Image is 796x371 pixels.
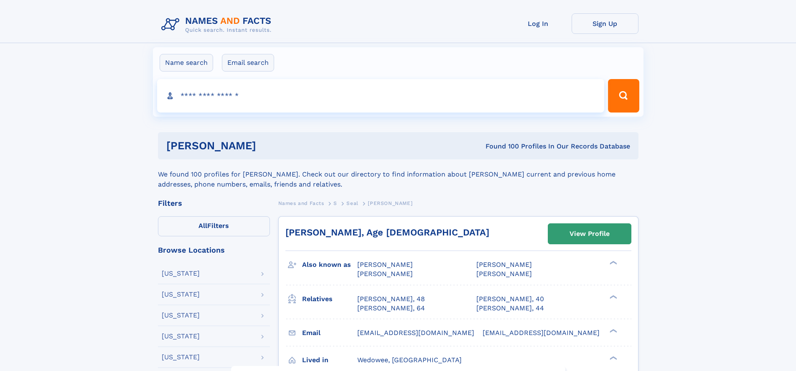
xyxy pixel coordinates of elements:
[160,54,213,72] label: Name search
[368,200,412,206] span: [PERSON_NAME]
[608,260,618,266] div: ❯
[476,261,532,269] span: [PERSON_NAME]
[608,328,618,333] div: ❯
[302,326,357,340] h3: Email
[285,227,489,238] a: [PERSON_NAME], Age [DEMOGRAPHIC_DATA]
[333,200,337,206] span: S
[357,294,425,304] a: [PERSON_NAME], 48
[162,291,200,298] div: [US_STATE]
[302,353,357,367] h3: Lived in
[548,224,631,244] a: View Profile
[278,198,324,208] a: Names and Facts
[357,356,462,364] span: Wedowee, [GEOGRAPHIC_DATA]
[333,198,337,208] a: S
[302,292,357,306] h3: Relatives
[158,159,638,189] div: We found 100 profiles for [PERSON_NAME]. Check out our directory to find information about [PERSO...
[158,246,270,254] div: Browse Locations
[476,304,544,313] a: [PERSON_NAME], 44
[222,54,274,72] label: Email search
[302,258,357,272] h3: Also known as
[357,270,413,278] span: [PERSON_NAME]
[371,142,630,151] div: Found 100 Profiles In Our Records Database
[162,354,200,361] div: [US_STATE]
[357,329,474,337] span: [EMAIL_ADDRESS][DOMAIN_NAME]
[608,294,618,299] div: ❯
[162,312,200,319] div: [US_STATE]
[572,13,638,34] a: Sign Up
[198,222,207,230] span: All
[476,270,532,278] span: [PERSON_NAME]
[505,13,572,34] a: Log In
[357,304,425,313] a: [PERSON_NAME], 64
[570,224,610,243] div: View Profile
[158,200,270,207] div: Filters
[608,79,639,113] button: Search Button
[158,216,270,236] label: Filters
[608,355,618,361] div: ❯
[162,333,200,340] div: [US_STATE]
[158,13,278,36] img: Logo Names and Facts
[157,79,605,113] input: search input
[476,294,544,304] a: [PERSON_NAME], 40
[162,270,200,277] div: [US_STATE]
[357,261,413,269] span: [PERSON_NAME]
[346,200,358,206] span: Seal
[483,329,600,337] span: [EMAIL_ADDRESS][DOMAIN_NAME]
[166,141,371,151] h1: [PERSON_NAME]
[346,198,358,208] a: Seal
